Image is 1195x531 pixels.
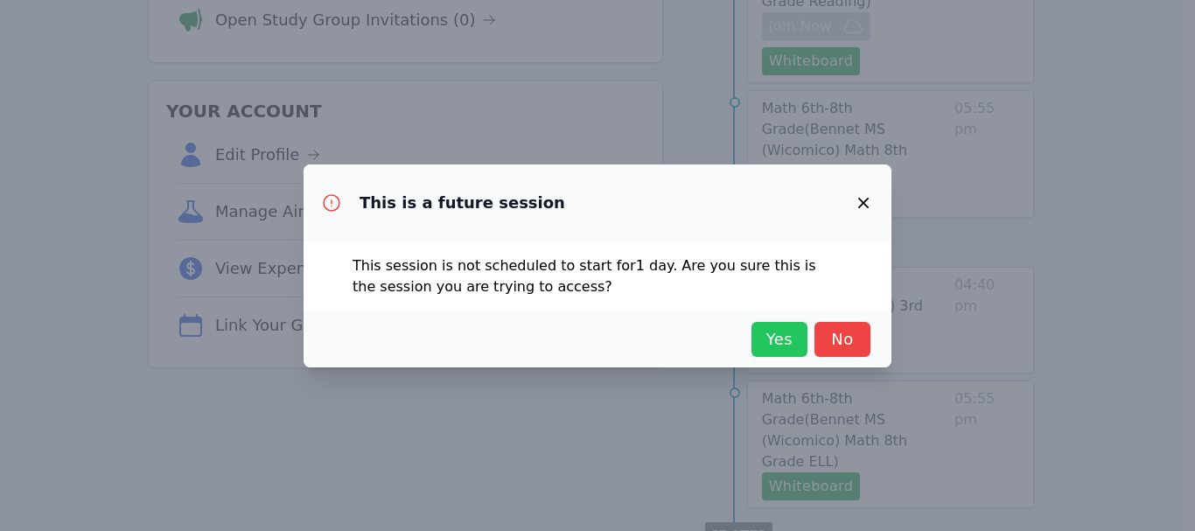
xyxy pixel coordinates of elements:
[760,327,799,352] span: Yes
[360,192,565,213] h3: This is a future session
[751,322,807,357] button: Yes
[814,322,870,357] button: No
[353,255,842,297] p: This session is not scheduled to start for 1 day . Are you sure this is the session you are tryin...
[823,327,862,352] span: No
